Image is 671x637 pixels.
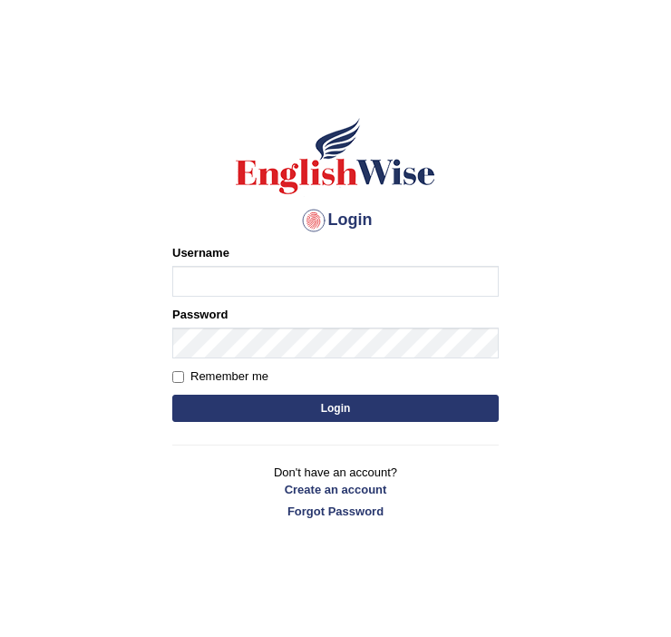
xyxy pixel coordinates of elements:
[172,395,499,422] button: Login
[172,306,228,323] label: Password
[232,115,439,197] img: Logo of English Wise sign in for intelligent practice with AI
[172,464,499,520] p: Don't have an account?
[172,244,229,261] label: Username
[172,206,499,235] h4: Login
[172,367,268,386] label: Remember me
[172,481,499,498] a: Create an account
[172,503,499,520] a: Forgot Password
[172,371,184,383] input: Remember me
